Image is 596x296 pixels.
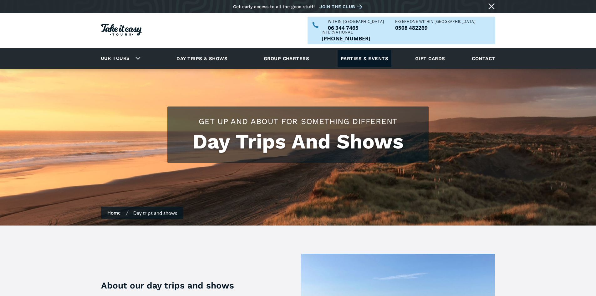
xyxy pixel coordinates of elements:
div: Freephone WITHIN [GEOGRAPHIC_DATA] [395,20,476,23]
h2: Get up and about for something different [174,116,422,127]
a: Call us within NZ on 063447465 [328,25,384,30]
div: Day trips and shows [133,210,177,216]
div: Our tours [93,50,145,67]
div: WITHIN [GEOGRAPHIC_DATA] [328,20,384,23]
p: 0508 482269 [395,25,476,30]
a: Gift cards [412,50,448,67]
img: Take it easy Tours logo [101,24,142,36]
a: Day trips & shows [169,50,235,67]
a: Homepage [101,21,142,40]
a: Our tours [96,51,135,66]
a: Join the club [319,3,364,11]
a: Parties & events [338,50,391,67]
a: Home [107,210,121,216]
div: Get early access to all the good stuff! [233,4,315,9]
a: Call us outside of NZ on +6463447465 [322,36,370,41]
div: International [322,30,370,34]
a: Close message [486,1,497,11]
a: Contact [469,50,498,67]
p: 06 344 7465 [328,25,384,30]
h3: About our day trips and shows [101,279,262,292]
p: [PHONE_NUMBER] [322,36,370,41]
a: Call us freephone within NZ on 0508482269 [395,25,476,30]
nav: Breadcrumbs [101,207,183,219]
h1: Day Trips And Shows [174,130,422,153]
a: Group charters [256,50,317,67]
